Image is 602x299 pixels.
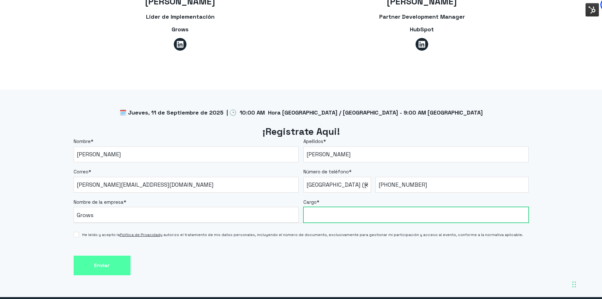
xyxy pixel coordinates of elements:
[82,232,523,238] span: He leído y acepto la y autorizo el tratamiento de mis datos personales, incluyendo el número de d...
[74,199,124,205] span: Nombre de la empresa
[74,138,91,144] span: Nombre
[172,26,189,33] span: Grows
[120,232,160,237] a: Política de Privacidad
[74,125,529,138] h2: ¡Registrate Aqui!
[74,232,79,237] input: He leído y acepto laPolítica de Privacidady autorizo el tratamiento de mis datos personales, incl...
[119,109,483,116] span: 🗓️ Jueves, 11 de Septiembre de 2025 | 🕒 10:00 AM Hora [GEOGRAPHIC_DATA] / [GEOGRAPHIC_DATA] - 9:0...
[488,218,602,299] iframe: Chat Widget
[488,218,602,299] div: Widget de chat
[410,26,434,33] span: HubSpot
[572,275,576,294] div: Arrastrar
[303,138,323,144] span: Apellidos
[146,13,215,20] span: Líder de Implementación
[586,3,599,16] img: Interruptor del menú de herramientas de HubSpot
[303,199,317,205] span: Cargo
[303,169,349,175] span: Número de teléfono
[174,38,186,51] a: Síguenos en LinkedIn
[74,169,88,175] span: Correo
[74,256,131,276] input: Enviar
[379,13,465,20] span: Partner Development Manager
[416,38,428,51] a: Síguenos en LinkedIn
